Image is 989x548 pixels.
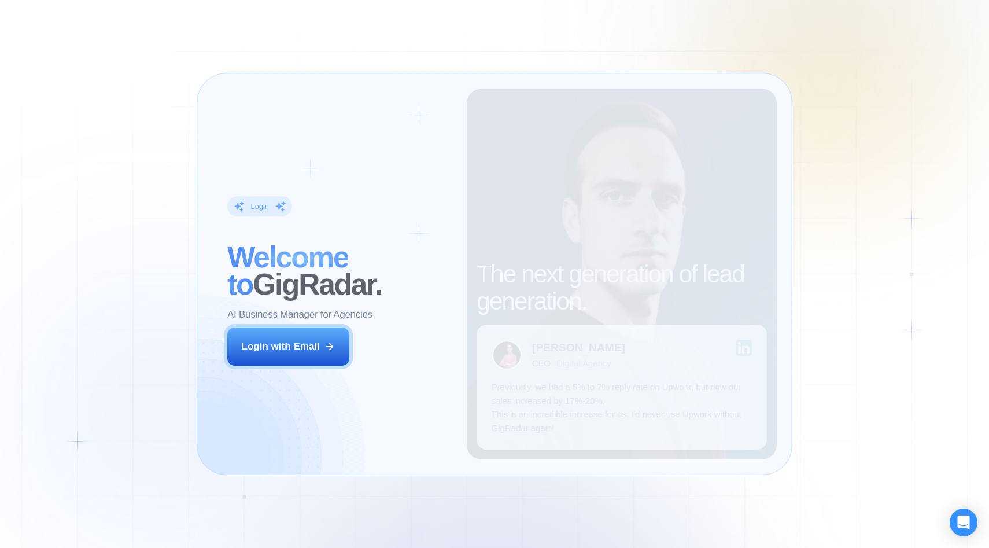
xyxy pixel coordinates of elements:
div: Open Intercom Messenger [950,509,977,536]
button: Login with Email [227,328,350,366]
div: [PERSON_NAME] [532,342,625,353]
div: Login with Email [242,340,320,354]
span: Welcome to [227,241,348,301]
div: Digital Agency [556,358,611,368]
h2: The next generation of lead generation. [477,260,767,315]
p: Previously, we had a 5% to 7% reply rate on Upwork, but now our sales increased by 17%-20%. This ... [492,380,752,435]
div: Login [250,201,268,211]
p: AI Business Manager for Agencies [227,308,372,322]
div: CEO [532,358,550,368]
h2: ‍ GigRadar. [227,244,452,298]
